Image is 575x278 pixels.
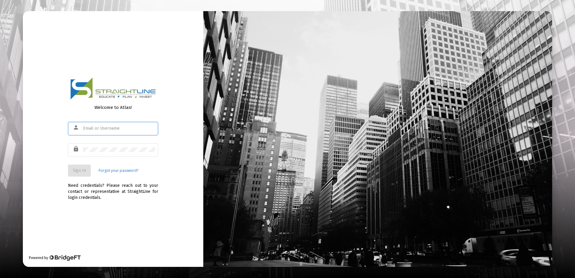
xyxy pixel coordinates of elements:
div: Welcome to Atlas! [68,104,158,110]
a: Forgot your password? [99,168,138,174]
img: Logo [70,77,156,100]
input: Email or Username [83,126,155,131]
mat-icon: lock [73,145,80,153]
span: Sign In [73,168,86,173]
div: Need credentials? Please reach out to your contact or representative at StraightLine for login cr... [68,177,158,201]
mat-icon: person [73,124,80,131]
div: Powered by [29,255,80,261]
img: Bridge Financial Technology Logo [49,255,80,261]
button: Sign In [68,165,91,177]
